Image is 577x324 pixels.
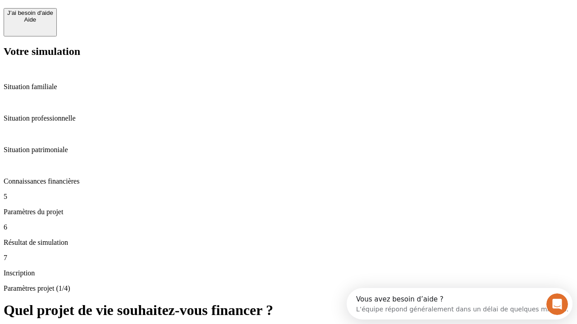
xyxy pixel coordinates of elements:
[4,269,573,277] p: Inscription
[546,293,568,315] iframe: Intercom live chat
[4,223,573,231] p: 6
[9,8,222,15] div: Vous avez besoin d’aide ?
[4,83,573,91] p: Situation familiale
[4,177,573,185] p: Connaissances financières
[4,45,573,58] h2: Votre simulation
[4,193,573,201] p: 5
[7,9,53,16] div: J’ai besoin d'aide
[347,288,572,319] iframe: Intercom live chat discovery launcher
[4,4,248,28] div: Ouvrir le Messenger Intercom
[4,302,573,319] h1: Quel projet de vie souhaitez-vous financer ?
[4,8,57,36] button: J’ai besoin d'aideAide
[7,16,53,23] div: Aide
[4,146,573,154] p: Situation patrimoniale
[4,208,573,216] p: Paramètres du projet
[4,238,573,247] p: Résultat de simulation
[9,15,222,24] div: L’équipe répond généralement dans un délai de quelques minutes.
[4,114,573,122] p: Situation professionnelle
[4,254,573,262] p: 7
[4,284,573,292] p: Paramètres projet (1/4)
